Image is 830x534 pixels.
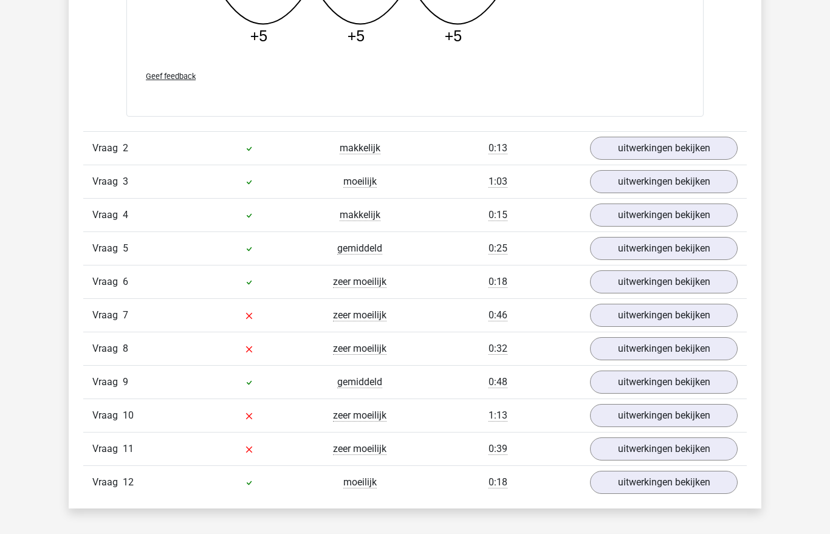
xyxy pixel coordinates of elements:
span: 5 [123,242,128,254]
span: moeilijk [343,176,377,188]
span: gemiddeld [337,376,382,388]
span: 0:25 [489,242,507,255]
a: uitwerkingen bekijken [590,137,738,160]
span: Vraag [92,375,123,389]
span: Vraag [92,442,123,456]
span: Geef feedback [146,72,196,81]
span: 11 [123,443,134,454]
a: uitwerkingen bekijken [590,337,738,360]
span: moeilijk [343,476,377,488]
span: makkelijk [340,142,380,154]
span: zeer moeilijk [333,409,386,422]
span: 12 [123,476,134,488]
span: 0:18 [489,476,507,488]
span: 6 [123,276,128,287]
tspan: +5 [250,27,268,44]
a: uitwerkingen bekijken [590,371,738,394]
span: 0:15 [489,209,507,221]
span: Vraag [92,308,123,323]
span: 10 [123,409,134,421]
span: 0:32 [489,343,507,355]
span: Vraag [92,275,123,289]
span: zeer moeilijk [333,276,386,288]
span: gemiddeld [337,242,382,255]
span: 1:13 [489,409,507,422]
a: uitwerkingen bekijken [590,237,738,260]
span: Vraag [92,341,123,356]
span: 9 [123,376,128,388]
span: 0:48 [489,376,507,388]
span: 0:13 [489,142,507,154]
span: zeer moeilijk [333,443,386,455]
span: 0:46 [489,309,507,321]
span: 8 [123,343,128,354]
span: 1:03 [489,176,507,188]
a: uitwerkingen bekijken [590,204,738,227]
tspan: +5 [348,27,365,44]
a: uitwerkingen bekijken [590,437,738,460]
span: Vraag [92,241,123,256]
span: 2 [123,142,128,154]
a: uitwerkingen bekijken [590,270,738,293]
span: zeer moeilijk [333,343,386,355]
a: uitwerkingen bekijken [590,170,738,193]
span: 0:18 [489,276,507,288]
span: 4 [123,209,128,221]
span: makkelijk [340,209,380,221]
a: uitwerkingen bekijken [590,304,738,327]
span: 0:39 [489,443,507,455]
span: Vraag [92,141,123,156]
span: 7 [123,309,128,321]
span: Vraag [92,475,123,490]
span: Vraag [92,208,123,222]
a: uitwerkingen bekijken [590,404,738,427]
span: Vraag [92,174,123,189]
tspan: +5 [445,27,462,44]
span: 3 [123,176,128,187]
a: uitwerkingen bekijken [590,471,738,494]
span: Vraag [92,408,123,423]
span: zeer moeilijk [333,309,386,321]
